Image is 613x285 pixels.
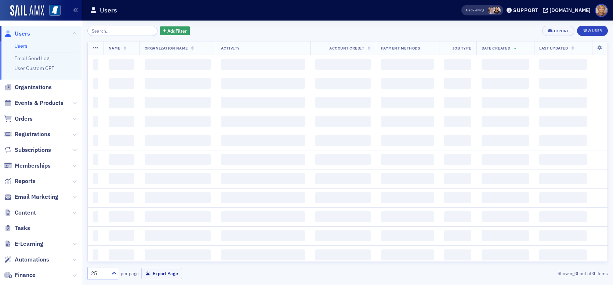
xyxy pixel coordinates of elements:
span: ‌ [381,211,434,222]
span: ‌ [109,192,134,203]
span: ‌ [93,173,98,184]
span: ‌ [482,116,529,127]
span: ‌ [444,173,471,184]
span: Lydia Carlisle [488,7,496,14]
span: ‌ [315,192,371,203]
span: Add Filter [167,28,187,34]
a: Events & Products [4,99,64,107]
span: ‌ [109,230,134,241]
span: Memberships [15,162,51,170]
span: ‌ [221,173,305,184]
span: ‌ [381,230,434,241]
div: 25 [91,270,107,277]
span: ‌ [109,59,134,70]
span: ‌ [444,249,471,260]
span: ‌ [444,78,471,89]
span: ‌ [93,192,98,203]
span: ‌ [381,97,434,108]
span: ‌ [145,116,211,127]
span: ‌ [482,59,529,70]
label: per page [121,270,139,277]
a: Users [4,30,30,38]
a: Email Send Log [14,55,49,62]
span: ‌ [93,135,98,146]
span: ‌ [381,135,434,146]
span: Content [15,209,36,217]
span: ‌ [539,116,587,127]
span: Orders [15,115,33,123]
span: Finance [15,271,36,279]
span: ‌ [381,249,434,260]
span: Registrations [15,130,50,138]
a: Automations [4,256,49,264]
span: E-Learning [15,240,43,248]
span: Noma Burge [493,7,501,14]
span: ‌ [444,192,471,203]
span: ‌ [221,78,305,89]
span: Date Created [482,45,510,51]
span: Subscriptions [15,146,51,154]
span: ‌ [482,154,529,165]
a: Content [4,209,36,217]
span: ‌ [539,211,587,222]
div: Also [465,8,472,12]
a: Users [14,43,28,49]
span: Account Credit [329,45,364,51]
span: ‌ [221,116,305,127]
a: Subscriptions [4,146,51,154]
span: ‌ [381,154,434,165]
img: SailAMX [10,5,44,17]
span: ‌ [221,230,305,241]
span: ‌ [444,230,471,241]
a: Orders [4,115,33,123]
span: ‌ [109,173,134,184]
span: ‌ [482,97,529,108]
span: ‌ [381,78,434,89]
span: ‌ [221,97,305,108]
span: ‌ [444,211,471,222]
span: ‌ [482,249,529,260]
span: ‌ [482,192,529,203]
div: [DOMAIN_NAME] [549,7,591,14]
a: View Homepage [44,5,61,17]
span: Last Updated [539,45,568,51]
span: ‌ [93,211,98,222]
a: Reports [4,177,36,185]
span: Events & Products [15,99,64,107]
span: ‌ [145,173,211,184]
span: ‌ [221,154,305,165]
span: ‌ [381,192,434,203]
span: ‌ [109,211,134,222]
span: ‌ [482,78,529,89]
div: Support [513,7,538,14]
a: E-Learning [4,240,43,248]
span: Tasks [15,224,30,232]
strong: 0 [574,270,580,277]
span: Name [109,45,120,51]
span: ‌ [539,97,587,108]
span: ‌ [93,78,98,89]
span: ‌ [482,211,529,222]
span: Email Marketing [15,193,58,201]
span: ‌ [381,173,434,184]
span: ‌ [93,249,98,260]
span: Users [15,30,30,38]
span: ‌ [93,230,98,241]
span: Automations [15,256,49,264]
span: ‌ [539,78,587,89]
span: ‌ [315,154,371,165]
span: Payment Methods [381,45,420,51]
strong: 0 [591,270,596,277]
span: ‌ [109,249,134,260]
span: ‌ [539,59,587,70]
button: AddFilter [160,26,190,36]
span: ‌ [221,59,305,70]
span: ‌ [444,135,471,146]
button: [DOMAIN_NAME] [543,8,593,13]
span: ‌ [93,59,98,70]
a: Memberships [4,162,51,170]
span: Profile [595,4,608,17]
span: ‌ [145,192,211,203]
span: Reports [15,177,36,185]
